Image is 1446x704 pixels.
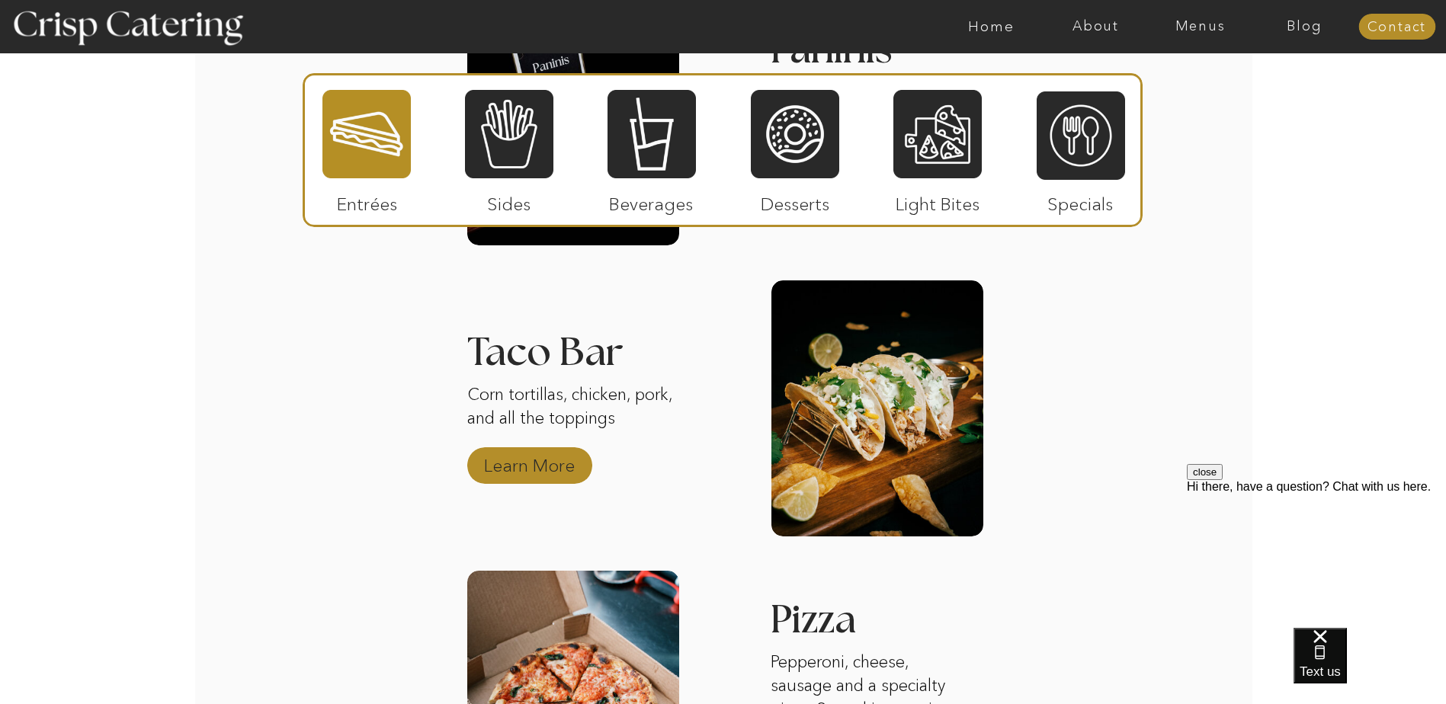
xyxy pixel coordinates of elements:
[1187,464,1446,647] iframe: podium webchat widget prompt
[601,178,702,222] p: Beverages
[1148,19,1252,34] a: Menus
[1030,178,1131,222] p: Specials
[887,178,989,222] p: Light Bites
[467,333,679,352] h3: Taco Bar
[467,383,679,456] p: Corn tortillas, chicken, pork, and all the toppings
[1252,19,1357,34] a: Blog
[479,440,580,484] a: Learn More
[1358,20,1435,35] a: Contact
[1044,19,1148,34] a: About
[1294,628,1446,704] iframe: podium webchat widget bubble
[316,178,418,222] p: Entrées
[745,178,846,222] p: Desserts
[458,178,559,222] p: Sides
[939,19,1044,34] a: Home
[770,30,982,79] h3: Paninis
[770,600,928,645] h3: Pizza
